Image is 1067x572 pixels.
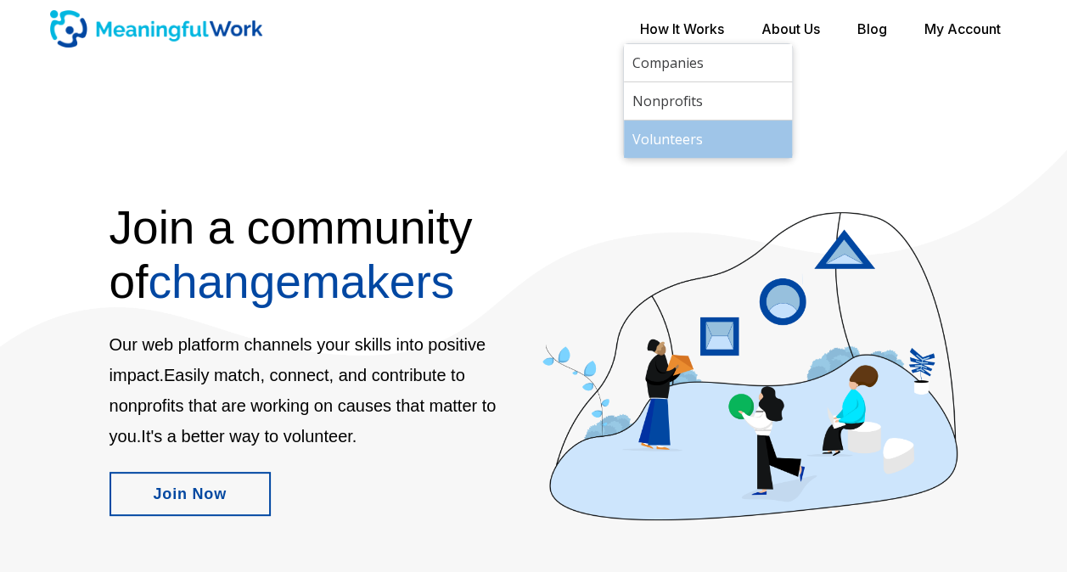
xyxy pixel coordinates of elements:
[110,472,271,516] a: Join Now
[624,44,792,81] a: Companies
[761,12,820,46] a: About Us
[624,82,792,120] a: Nonprofits
[924,12,1001,46] a: My Account
[110,201,473,308] span: changemakers
[141,427,357,446] span: It's a better way to volunteer.
[624,121,792,158] a: Volunteers
[110,201,473,308] span: Join a community of
[110,335,486,384] span: Our web platform channels your skills into positive impact.
[640,12,724,46] a: How It Works
[857,12,887,46] a: Blog
[110,366,497,446] span: Easily match, connect, and contribute to nonprofits that are working on causes that matter to you.
[623,14,1018,43] nav: Main menu
[542,212,957,520] img: Volunteers
[50,10,262,48] img: Meaningful Work Logo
